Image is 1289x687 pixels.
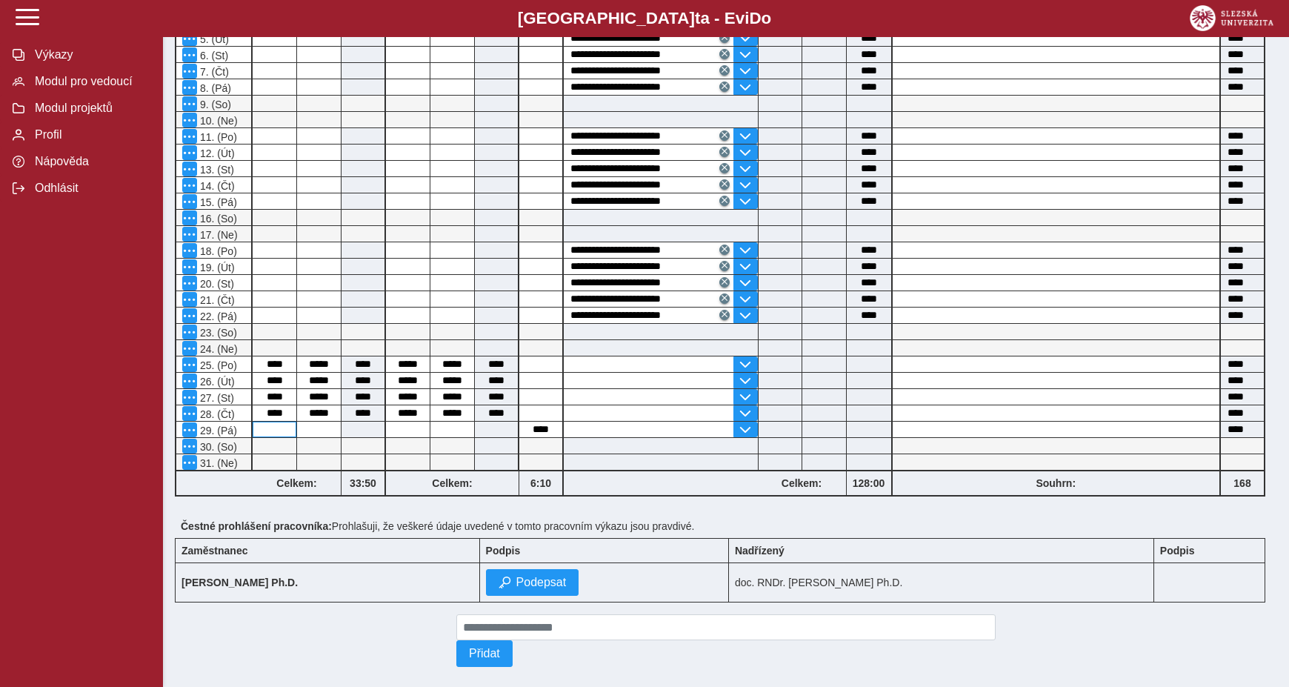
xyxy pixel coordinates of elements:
[182,325,197,339] button: Menu
[386,477,519,489] b: Celkem:
[1036,477,1076,489] b: Souhrn:
[197,457,238,469] span: 31. (Ne)
[182,259,197,274] button: Menu
[182,96,197,111] button: Menu
[197,408,235,420] span: 28. (Čt)
[182,390,197,405] button: Menu
[182,145,197,160] button: Menu
[182,227,197,242] button: Menu
[486,545,521,557] b: Podpis
[175,514,1277,538] div: Prohlašuji, že veškeré údaje uvedené v tomto pracovním výkazu jsou pravdivé.
[253,477,341,489] b: Celkem:
[30,182,150,195] span: Odhlásit
[516,576,567,589] span: Podepsat
[197,343,238,355] span: 24. (Ne)
[735,545,785,557] b: Nadřízený
[182,80,197,95] button: Menu
[182,47,197,62] button: Menu
[197,82,231,94] span: 8. (Pá)
[182,162,197,176] button: Menu
[181,545,247,557] b: Zaměstnanec
[197,441,237,453] span: 30. (So)
[197,327,237,339] span: 23. (So)
[456,640,513,667] button: Přidat
[182,243,197,258] button: Menu
[197,229,238,241] span: 17. (Ne)
[762,9,772,27] span: o
[342,477,384,489] b: 33:50
[181,577,298,588] b: [PERSON_NAME] Ph.D.
[197,196,237,208] span: 15. (Pá)
[182,308,197,323] button: Menu
[197,131,237,143] span: 11. (Po)
[758,477,846,489] b: Celkem:
[182,113,197,127] button: Menu
[749,9,761,27] span: D
[182,292,197,307] button: Menu
[182,194,197,209] button: Menu
[197,392,234,404] span: 27. (St)
[197,359,237,371] span: 25. (Po)
[182,439,197,454] button: Menu
[182,210,197,225] button: Menu
[30,48,150,62] span: Výkazy
[1221,477,1264,489] b: 168
[197,66,229,78] span: 7. (Čt)
[30,155,150,168] span: Nápověda
[182,374,197,388] button: Menu
[182,341,197,356] button: Menu
[182,178,197,193] button: Menu
[519,477,562,489] b: 6:10
[197,278,234,290] span: 20. (St)
[1190,5,1273,31] img: logo_web_su.png
[182,455,197,470] button: Menu
[197,50,228,62] span: 6. (St)
[1160,545,1195,557] b: Podpis
[197,425,237,437] span: 29. (Pá)
[197,294,235,306] span: 21. (Čt)
[197,262,235,273] span: 19. (Út)
[197,213,237,225] span: 16. (So)
[197,99,231,110] span: 9. (So)
[847,477,891,489] b: 128:00
[197,164,234,176] span: 13. (St)
[695,9,700,27] span: t
[197,115,238,127] span: 10. (Ne)
[197,245,237,257] span: 18. (Po)
[486,569,579,596] button: Podepsat
[182,422,197,437] button: Menu
[182,276,197,291] button: Menu
[197,311,237,322] span: 22. (Pá)
[44,9,1245,28] b: [GEOGRAPHIC_DATA] a - Evi
[469,647,500,660] span: Přidat
[30,75,150,88] span: Modul pro vedoucí
[182,64,197,79] button: Menu
[182,31,197,46] button: Menu
[728,563,1153,603] td: doc. RNDr. [PERSON_NAME] Ph.D.
[30,128,150,142] span: Profil
[30,102,150,115] span: Modul projektů
[197,376,235,388] span: 26. (Út)
[182,406,197,421] button: Menu
[182,129,197,144] button: Menu
[182,357,197,372] button: Menu
[197,180,235,192] span: 14. (Čt)
[197,147,235,159] span: 12. (Út)
[181,520,332,532] b: Čestné prohlášení pracovníka:
[197,33,229,45] span: 5. (Út)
